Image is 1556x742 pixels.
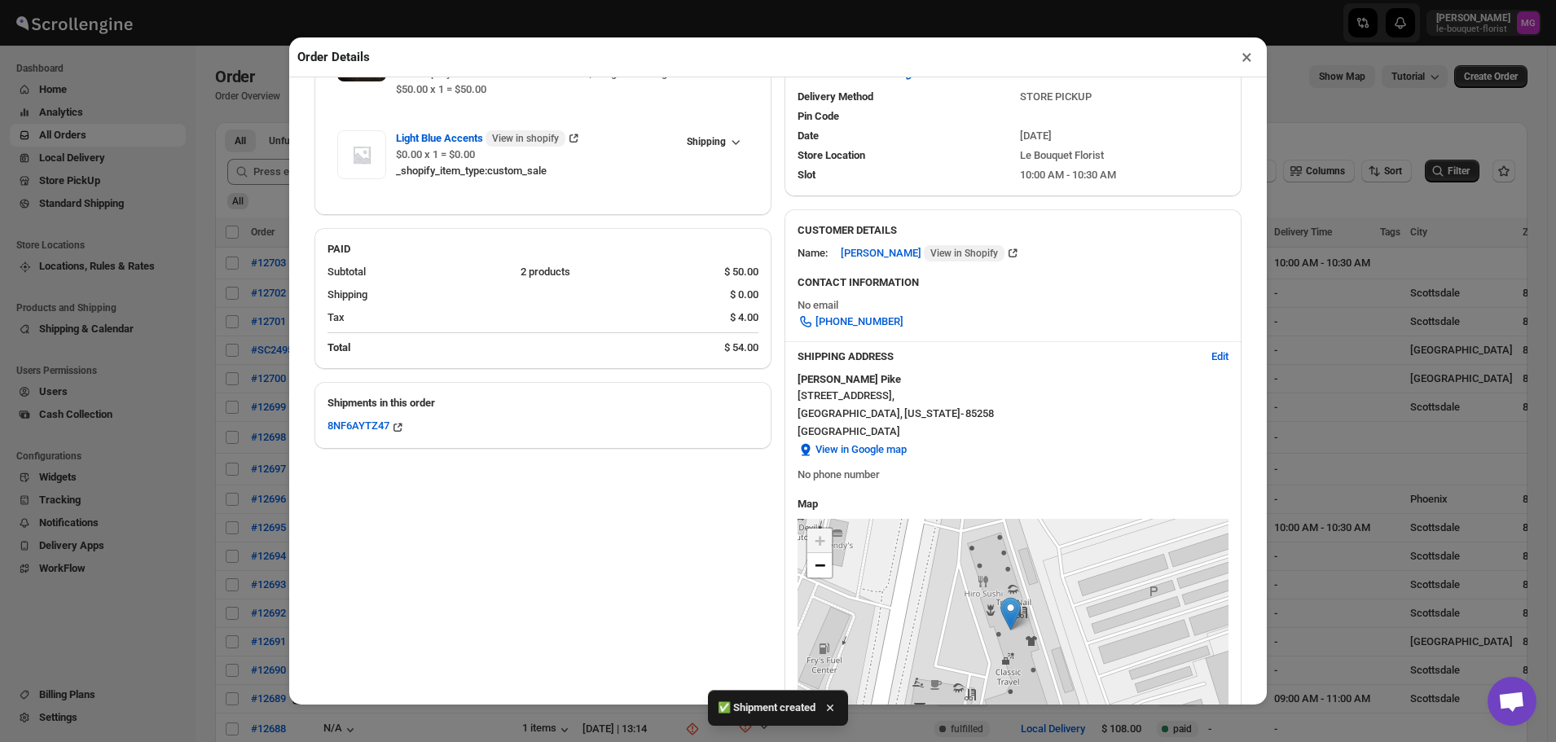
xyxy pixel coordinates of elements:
span: Light Blue Accents [396,130,565,147]
b: Total [327,341,350,353]
div: Tax [327,310,717,326]
span: Edit [1211,349,1229,365]
div: $ 54.00 [724,340,758,356]
b: [PERSON_NAME] Pike [798,373,901,385]
a: [PHONE_NUMBER] [788,309,913,335]
span: No phone number [798,468,880,481]
h2: Shipments in this order [327,395,758,411]
span: Slot [798,169,815,181]
span: [PERSON_NAME] [841,245,1004,261]
div: Shipping [327,287,717,303]
span: Pin Code [798,110,839,122]
img: Marker [1000,597,1021,630]
span: ✅ Shipment created [718,700,815,716]
span: Date [798,130,819,142]
button: × [1235,46,1259,68]
h2: PAID [327,241,758,257]
span: No email [798,299,838,311]
h3: SHIPPING ADDRESS [798,349,1198,365]
div: $ 0.00 [730,287,758,303]
span: 85258 [965,406,994,422]
span: [GEOGRAPHIC_DATA] , [798,406,903,422]
a: Zoom in [807,529,832,553]
img: Item [337,130,386,179]
a: Zoom out [807,553,832,577]
span: [STREET_ADDRESS] , [798,388,894,404]
div: 2 products [521,264,712,280]
div: Open chat [1488,677,1536,726]
h2: Order Details [297,49,370,65]
a: Light Blue Accents View in shopify [396,132,582,144]
h3: Map [798,496,1229,512]
span: Store Location [798,149,865,161]
button: View in Google map [788,437,916,463]
span: [US_STATE] - [904,406,964,422]
div: Subtotal [327,264,508,280]
div: Name: [798,245,828,261]
a: [PERSON_NAME] View in Shopify [841,247,1021,259]
span: | Weight : 0.04 kgs [587,67,673,79]
span: Le Bouquet Florist [1020,149,1104,161]
span: Delivery Method [798,90,873,103]
span: − [815,555,825,575]
span: [GEOGRAPHIC_DATA] [798,424,1229,440]
span: Shipping [687,135,726,148]
span: 10:00 AM - 10:30 AM [1020,169,1116,181]
span: [PHONE_NUMBER] [815,314,903,330]
span: $50.00 x 1 = $50.00 [396,83,486,95]
span: View in shopify [492,132,559,145]
span: View in Shopify [930,247,998,260]
button: Shipping [677,130,749,153]
span: [DATE] [1020,130,1052,142]
span: + [815,530,825,551]
div: $ 4.00 [730,310,758,326]
h3: CONTACT INFORMATION [798,274,1229,291]
div: _shopify_item_type : custom_sale [396,163,677,179]
div: $ 50.00 [724,264,758,280]
span: STORE PICKUP [1020,90,1092,103]
button: Edit [1202,344,1238,370]
span: View in Google map [815,441,907,458]
span: $0.00 x 1 = $0.00 [396,148,475,160]
span: White Spray Roses with White Waxflower [396,67,587,79]
h3: CUSTOMER DETAILS [798,222,1229,239]
button: 8NF6AYTZ47 [327,419,406,436]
